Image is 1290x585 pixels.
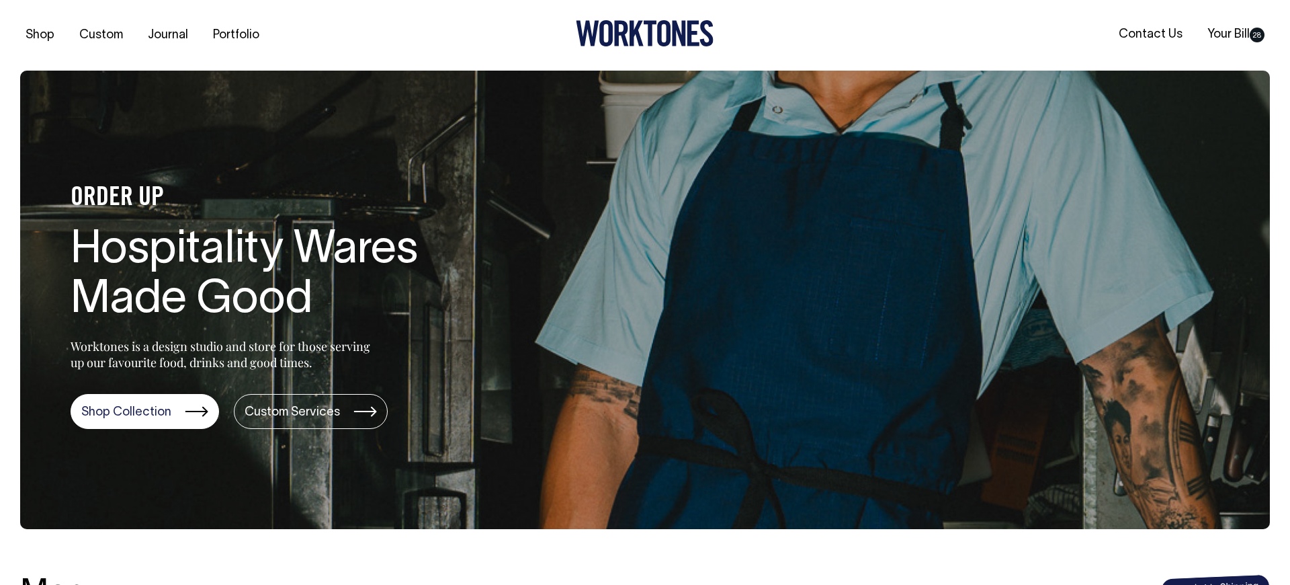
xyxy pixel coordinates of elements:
a: Shop Collection [71,394,219,429]
h1: Hospitality Wares Made Good [71,226,501,327]
a: Journal [142,24,193,46]
a: Portfolio [208,24,265,46]
a: Custom [74,24,128,46]
p: Worktones is a design studio and store for those serving up our favourite food, drinks and good t... [71,338,376,370]
span: 28 [1250,28,1264,42]
a: Custom Services [234,394,388,429]
a: Contact Us [1113,24,1188,46]
h4: ORDER UP [71,184,501,212]
a: Your Bill28 [1202,24,1270,46]
a: Shop [20,24,60,46]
